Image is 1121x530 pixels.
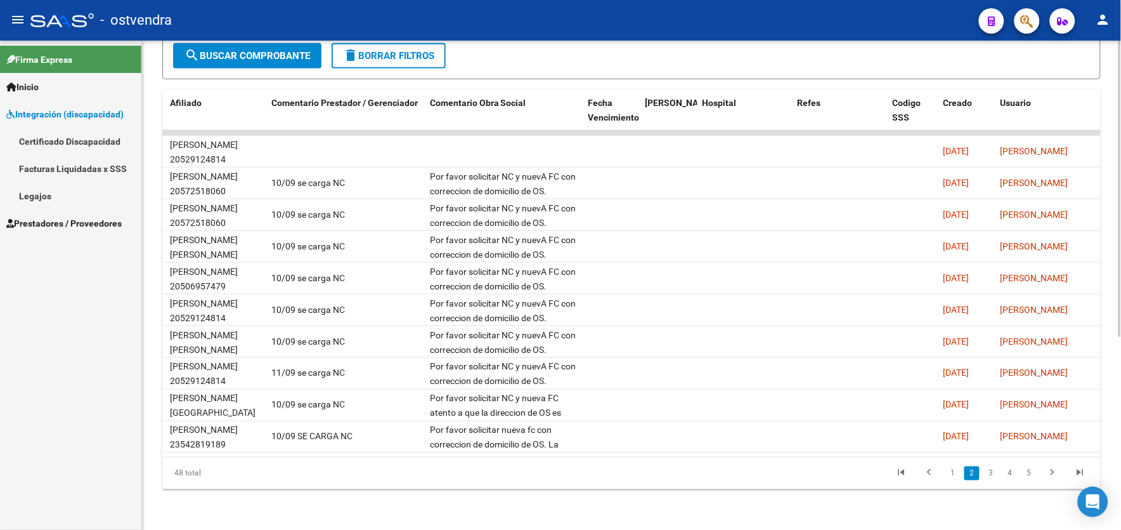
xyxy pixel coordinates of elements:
[1001,209,1068,220] span: [PERSON_NAME]
[430,362,576,415] span: Por favor solicitar NC y nuevA FC con correccion de domicilio de OS. [STREET_ADDRESS][PERSON_NAME...
[1020,463,1039,484] li: page 5
[1001,273,1068,283] span: [PERSON_NAME]
[6,53,72,67] span: Firma Express
[165,89,266,145] datatable-header-cell: Afiliado
[343,50,434,62] span: Borrar Filtros
[982,463,1001,484] li: page 3
[1002,467,1018,480] a: 4
[943,209,969,220] span: [DATE]
[170,360,261,389] div: [PERSON_NAME] 20529124814
[185,50,310,62] span: Buscar Comprobante
[6,80,39,94] span: Inicio
[170,233,261,276] div: [PERSON_NAME] [PERSON_NAME] 20500316803
[1001,432,1068,442] span: [PERSON_NAME]
[938,89,995,145] datatable-header-cell: Creado
[943,273,969,283] span: [DATE]
[271,98,418,108] span: Comentario Prestador / Gerenciador
[943,146,969,156] span: [DATE]
[1001,336,1068,347] span: [PERSON_NAME]
[10,12,25,27] mat-icon: menu
[964,467,980,480] a: 2
[271,368,345,378] span: 11/09 se carga NC
[271,432,353,442] span: 10/09 SE CARGA NC
[430,98,526,108] span: Comentario Obra Social
[890,467,914,480] a: go to first page
[170,296,261,326] div: [PERSON_NAME] 20529124814
[943,336,969,347] span: [DATE]
[430,171,576,225] span: Por favor solicitar NC y nuevA FC con correccion de domicilio de OS. [STREET_ADDRESS][PERSON_NAME...
[1001,98,1032,108] span: Usuario
[943,98,973,108] span: Creado
[170,423,261,453] div: [PERSON_NAME] 23542819189
[430,203,576,256] span: Por favor solicitar NC y nuevA FC con correccion de domicilio de OS. [STREET_ADDRESS][PERSON_NAME...
[271,178,345,188] span: 10/09 se carga NC
[100,6,172,34] span: - ostvendra
[170,328,261,371] div: [PERSON_NAME] [PERSON_NAME] 27567110376
[430,425,559,508] span: Por favor solicitar nueva fc con correccion de domicilio de OS. La misma es MAESTRO [PERSON_NAME]...
[266,89,425,145] datatable-header-cell: Comentario Prestador / Gerenciador
[430,267,576,320] span: Por favor solicitar NC y nuevA FC con correccion de domicilio de OS. [STREET_ADDRESS][PERSON_NAME...
[588,98,640,123] span: Fecha Vencimiento
[430,330,576,383] span: Por favor solicitar NC y nuevA FC con correccion de domicilio de OS. [STREET_ADDRESS][PERSON_NAME...
[962,463,982,484] li: page 2
[1001,305,1068,315] span: [PERSON_NAME]
[697,89,793,145] datatable-header-cell: Hospital
[6,216,122,230] span: Prestadores / Proveedores
[1001,368,1068,378] span: [PERSON_NAME]
[793,89,888,145] datatable-header-cell: Refes
[945,467,961,480] a: 1
[703,98,737,108] span: Hospital
[170,169,261,199] div: [PERSON_NAME] 20572518060
[1068,467,1092,480] a: go to last page
[162,458,347,489] div: 48 total
[425,89,583,145] datatable-header-cell: Comentario Obra Social
[170,265,261,294] div: [PERSON_NAME] 20506957479
[943,368,969,378] span: [DATE]
[943,400,969,410] span: [DATE]
[271,209,345,220] span: 10/09 se carga NC
[1001,178,1068,188] span: [PERSON_NAME]
[271,241,345,251] span: 10/09 se carga NC
[1040,467,1065,480] a: go to next page
[332,43,446,69] button: Borrar Filtros
[1001,241,1068,251] span: [PERSON_NAME]
[645,98,714,108] span: [PERSON_NAME]
[6,107,124,121] span: Integración (discapacidad)
[271,273,345,283] span: 10/09 se carga NC
[1078,487,1108,517] div: Open Intercom Messenger
[1001,400,1068,410] span: [PERSON_NAME]
[798,98,821,108] span: Refes
[170,201,261,230] div: [PERSON_NAME] 20572518060
[430,394,561,461] span: Por favor solicitar NC y nueva FC atento a que la direccion de OS es incorrecta. [STREET_ADDRESS]...
[1001,463,1020,484] li: page 4
[1021,467,1037,480] a: 5
[943,432,969,442] span: [DATE]
[943,463,962,484] li: page 1
[271,305,345,315] span: 10/09 se carga NC
[983,467,999,480] a: 3
[271,336,345,347] span: 10/09 se carga NC
[943,178,969,188] span: [DATE]
[170,392,261,449] div: [PERSON_NAME][GEOGRAPHIC_DATA] [PERSON_NAME] 27524396446
[185,48,200,63] mat-icon: search
[170,98,202,108] span: Afiliado
[1001,146,1068,156] span: [PERSON_NAME]
[170,138,261,167] div: [PERSON_NAME] 20529124814
[888,89,938,145] datatable-header-cell: Codigo SSS
[430,235,576,288] span: Por favor solicitar NC y nuevA FC con correccion de domicilio de OS. [STREET_ADDRESS][PERSON_NAME...
[1096,12,1111,27] mat-icon: person
[430,298,576,352] span: Por favor solicitar NC y nuevA FC con correccion de domicilio de OS. [STREET_ADDRESS][PERSON_NAME...
[995,89,1097,145] datatable-header-cell: Usuario
[271,400,345,410] span: 10/09 se carga NC
[583,89,640,145] datatable-header-cell: Fecha Vencimiento
[173,43,321,69] button: Buscar Comprobante
[640,89,697,145] datatable-header-cell: Fecha Confimado
[943,241,969,251] span: [DATE]
[343,48,358,63] mat-icon: delete
[893,98,921,123] span: Codigo SSS
[943,305,969,315] span: [DATE]
[917,467,942,480] a: go to previous page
